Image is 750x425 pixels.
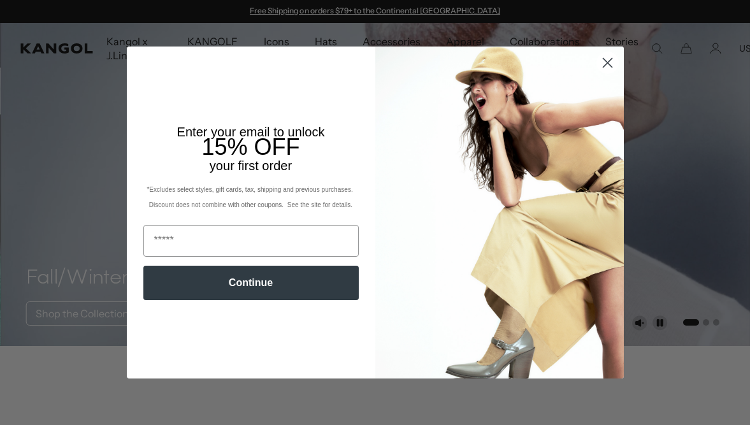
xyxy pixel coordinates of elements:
img: 93be19ad-e773-4382-80b9-c9d740c9197f.jpeg [375,47,624,378]
input: Email [143,225,359,257]
span: Enter your email to unlock [177,125,325,139]
button: Continue [143,266,359,300]
span: 15% OFF [201,134,299,160]
button: Close dialog [596,52,619,74]
span: your first order [210,159,292,173]
span: *Excludes select styles, gift cards, tax, shipping and previous purchases. Discount does not comb... [147,186,354,208]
